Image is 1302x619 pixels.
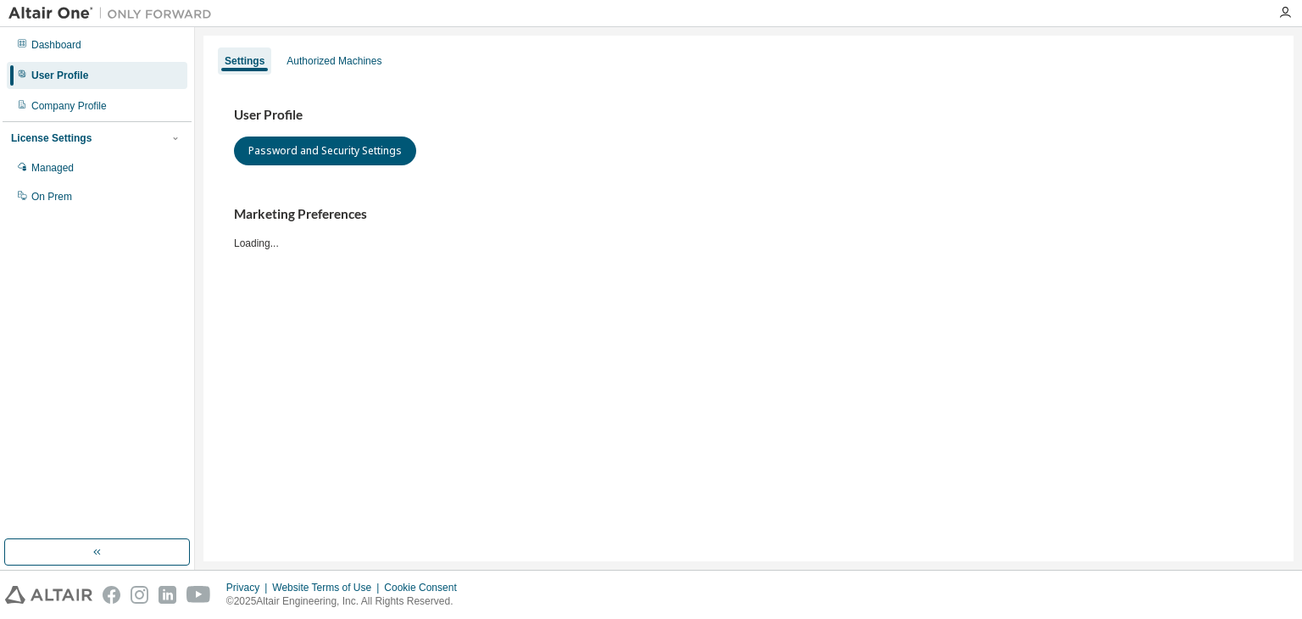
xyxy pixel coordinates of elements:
[159,586,176,604] img: linkedin.svg
[234,206,1263,249] div: Loading...
[234,206,1263,223] h3: Marketing Preferences
[234,107,1263,124] h3: User Profile
[31,99,107,113] div: Company Profile
[8,5,220,22] img: Altair One
[272,581,384,594] div: Website Terms of Use
[31,69,88,82] div: User Profile
[225,54,264,68] div: Settings
[226,581,272,594] div: Privacy
[186,586,211,604] img: youtube.svg
[5,586,92,604] img: altair_logo.svg
[31,190,72,204] div: On Prem
[226,594,467,609] p: © 2025 Altair Engineering, Inc. All Rights Reserved.
[31,161,74,175] div: Managed
[131,586,148,604] img: instagram.svg
[31,38,81,52] div: Dashboard
[11,131,92,145] div: License Settings
[103,586,120,604] img: facebook.svg
[384,581,466,594] div: Cookie Consent
[234,137,416,165] button: Password and Security Settings
[287,54,381,68] div: Authorized Machines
